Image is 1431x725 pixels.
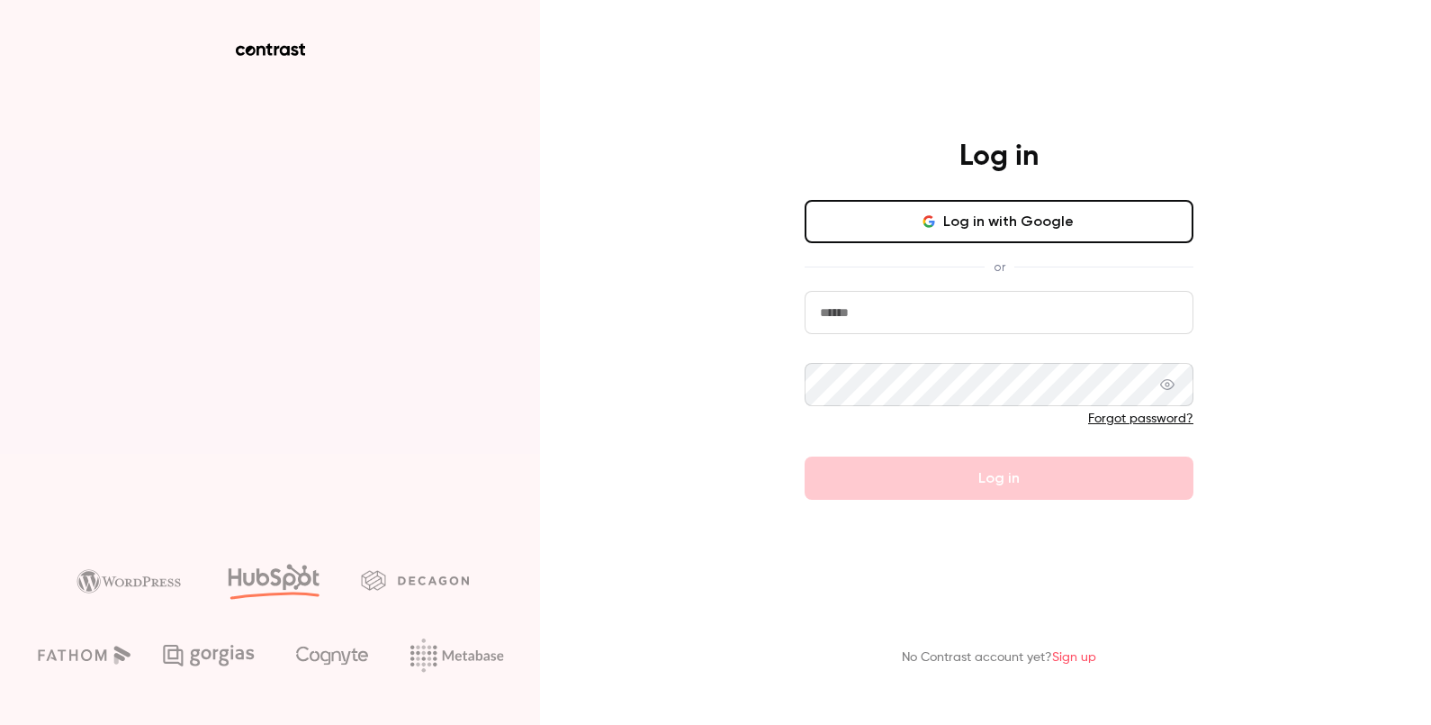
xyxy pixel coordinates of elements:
span: or [985,258,1014,276]
img: decagon [361,570,469,590]
h4: Log in [959,139,1039,175]
a: Forgot password? [1088,412,1193,425]
p: No Contrast account yet? [902,648,1096,667]
a: Sign up [1052,651,1096,664]
button: Log in with Google [805,200,1193,243]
